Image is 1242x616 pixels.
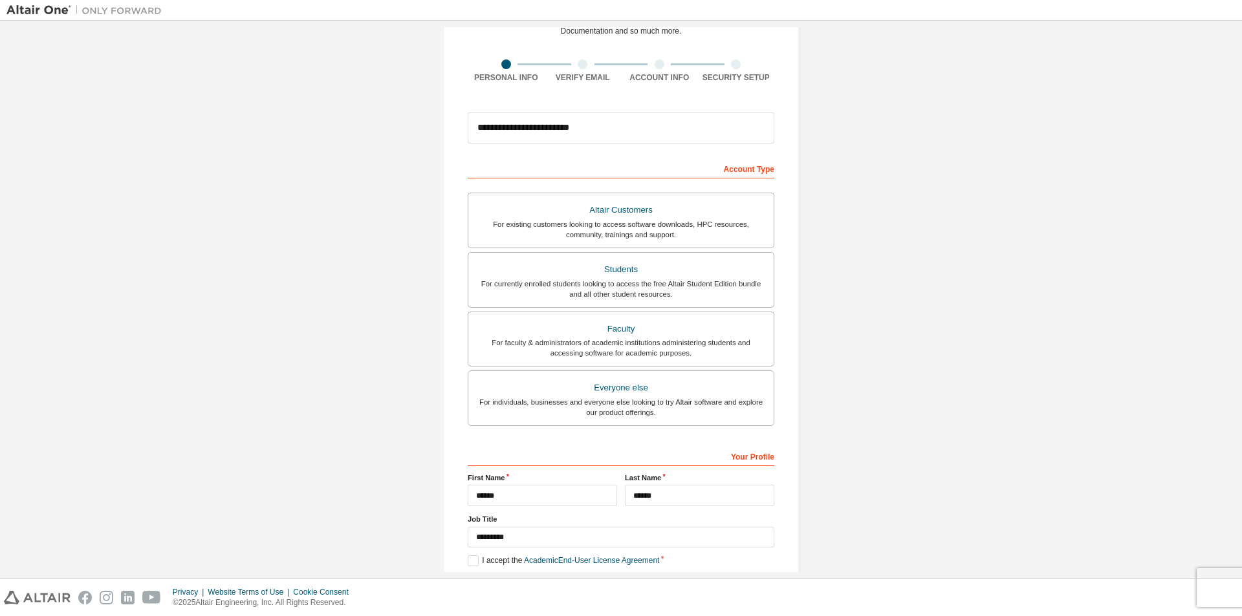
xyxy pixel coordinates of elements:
[468,158,774,178] div: Account Type
[476,320,766,338] div: Faculty
[6,4,168,17] img: Altair One
[173,597,356,608] p: © 2025 Altair Engineering, Inc. All Rights Reserved.
[476,379,766,397] div: Everyone else
[468,72,545,83] div: Personal Info
[476,279,766,299] div: For currently enrolled students looking to access the free Altair Student Edition bundle and all ...
[476,397,766,418] div: For individuals, businesses and everyone else looking to try Altair software and explore our prod...
[545,72,622,83] div: Verify Email
[4,591,71,604] img: altair_logo.svg
[524,556,659,565] a: Academic End-User License Agreement
[293,587,356,597] div: Cookie Consent
[173,587,208,597] div: Privacy
[468,445,774,466] div: Your Profile
[208,587,293,597] div: Website Terms of Use
[468,473,617,483] label: First Name
[476,260,766,279] div: Students
[121,591,135,604] img: linkedin.svg
[468,514,774,524] label: Job Title
[476,337,766,358] div: For faculty & administrators of academic institutions administering students and accessing softwa...
[625,473,774,483] label: Last Name
[698,72,775,83] div: Security Setup
[468,555,659,566] label: I accept the
[142,591,161,604] img: youtube.svg
[476,201,766,219] div: Altair Customers
[476,219,766,240] div: For existing customers looking to access software downloads, HPC resources, community, trainings ...
[78,591,92,604] img: facebook.svg
[621,72,698,83] div: Account Info
[100,591,113,604] img: instagram.svg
